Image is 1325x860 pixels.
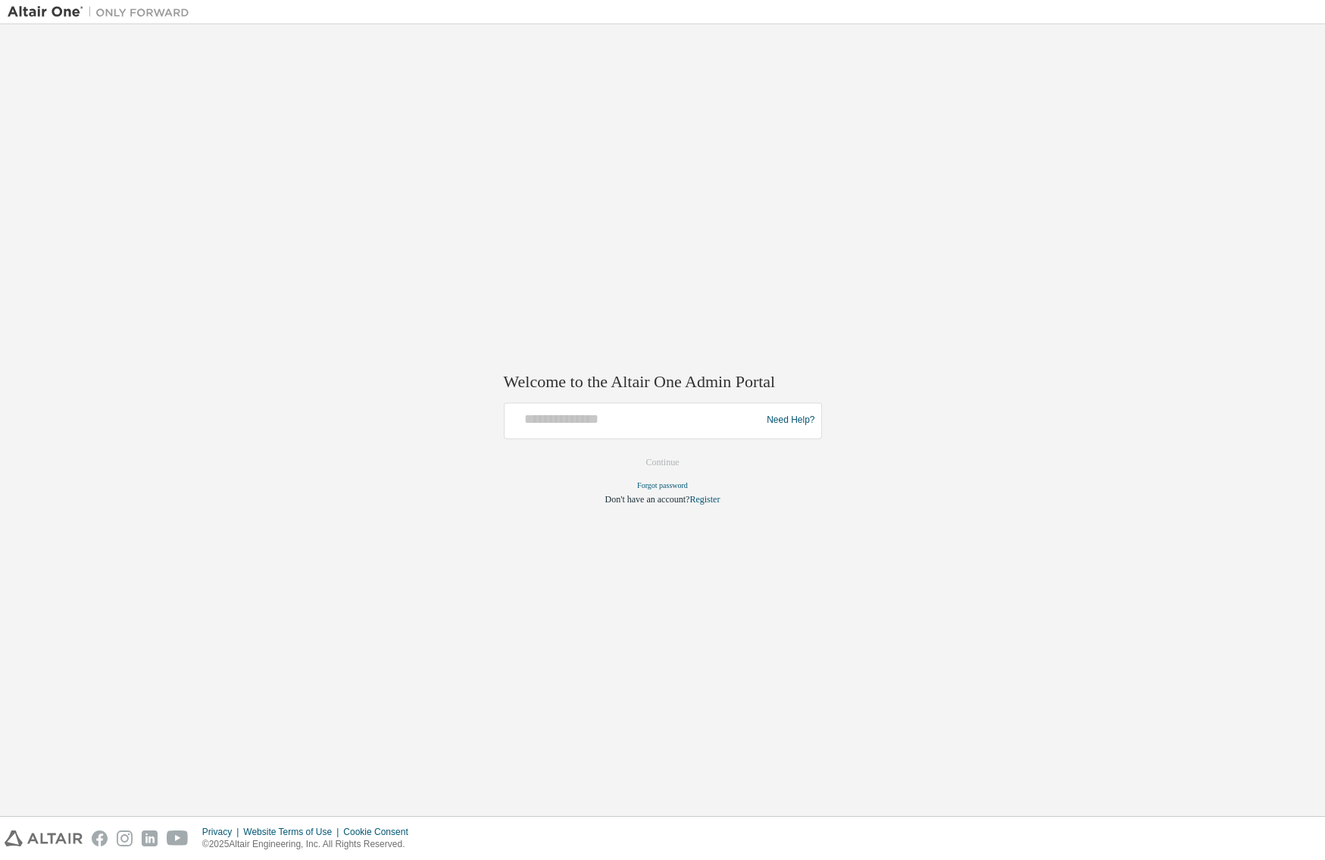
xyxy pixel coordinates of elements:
div: Privacy [202,826,243,838]
img: linkedin.svg [142,830,158,846]
img: instagram.svg [117,830,133,846]
a: Forgot password [637,481,688,489]
div: Website Terms of Use [243,826,343,838]
img: altair_logo.svg [5,830,83,846]
img: facebook.svg [92,830,108,846]
div: Cookie Consent [343,826,417,838]
img: youtube.svg [167,830,189,846]
h2: Welcome to the Altair One Admin Portal [504,372,822,393]
a: Need Help? [767,421,814,421]
a: Register [689,494,720,505]
span: Don't have an account? [605,494,690,505]
p: © 2025 Altair Engineering, Inc. All Rights Reserved. [202,838,417,851]
img: Altair One [8,5,197,20]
